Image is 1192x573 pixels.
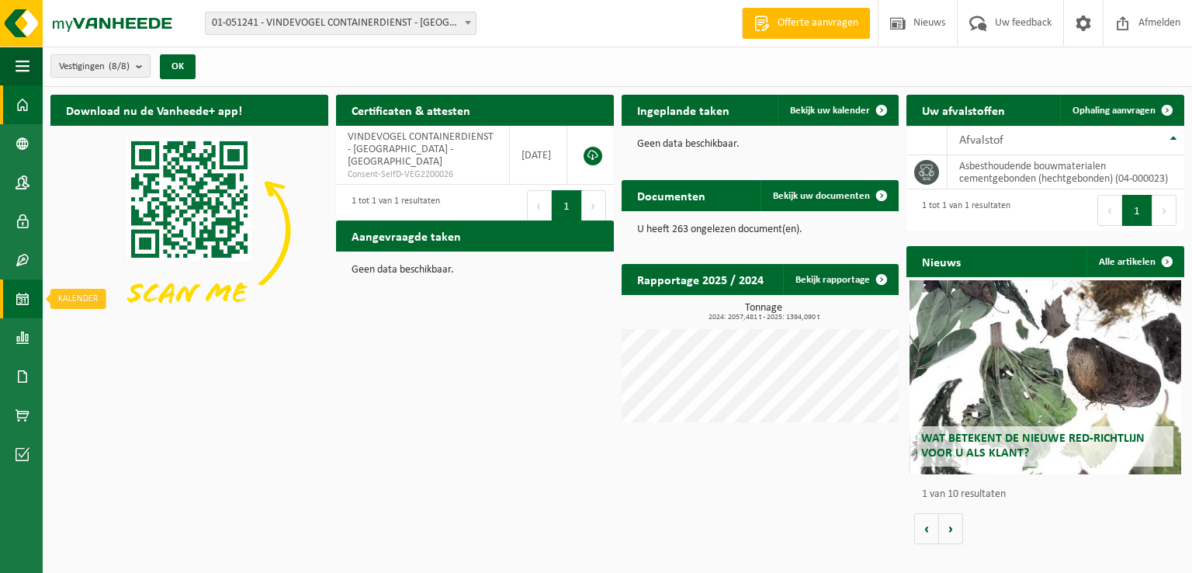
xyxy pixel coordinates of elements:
[637,224,884,235] p: U heeft 263 ongelezen document(en).
[629,314,899,321] span: 2024: 2057,481 t - 2025: 1394,090 t
[742,8,870,39] a: Offerte aanvragen
[783,264,897,295] a: Bekijk rapportage
[336,95,486,125] h2: Certificaten & attesten
[1060,95,1183,126] a: Ophaling aanvragen
[59,55,130,78] span: Vestigingen
[1122,195,1152,226] button: 1
[50,54,151,78] button: Vestigingen(8/8)
[348,131,494,168] span: VINDEVOGEL CONTAINERDIENST - [GEOGRAPHIC_DATA] - [GEOGRAPHIC_DATA]
[527,190,552,221] button: Previous
[790,106,870,116] span: Bekijk uw kalender
[1152,195,1176,226] button: Next
[582,190,606,221] button: Next
[160,54,196,79] button: OK
[910,280,1182,474] a: Wat betekent de nieuwe RED-richtlijn voor u als klant?
[622,180,721,210] h2: Documenten
[50,126,328,334] img: Download de VHEPlus App
[906,246,976,276] h2: Nieuws
[921,432,1145,460] span: Wat betekent de nieuwe RED-richtlijn voor u als klant?
[109,61,130,71] count: (8/8)
[552,190,582,221] button: 1
[914,513,939,544] button: Vorige
[948,155,1184,189] td: asbesthoudende bouwmaterialen cementgebonden (hechtgebonden) (04-000023)
[906,95,1020,125] h2: Uw afvalstoffen
[914,193,1010,227] div: 1 tot 1 van 1 resultaten
[206,12,476,34] span: 01-051241 - VINDEVOGEL CONTAINERDIENST - OUDENAARDE - OUDENAARDE
[510,126,567,185] td: [DATE]
[778,95,897,126] a: Bekijk uw kalender
[1086,246,1183,277] a: Alle artikelen
[205,12,476,35] span: 01-051241 - VINDEVOGEL CONTAINERDIENST - OUDENAARDE - OUDENAARDE
[773,191,870,201] span: Bekijk uw documenten
[1072,106,1156,116] span: Ophaling aanvragen
[344,189,440,223] div: 1 tot 1 van 1 resultaten
[959,134,1003,147] span: Afvalstof
[352,265,598,276] p: Geen data beschikbaar.
[336,221,476,251] h2: Aangevraagde taken
[761,180,897,211] a: Bekijk uw documenten
[774,16,862,31] span: Offerte aanvragen
[1097,195,1122,226] button: Previous
[637,139,884,150] p: Geen data beschikbaar.
[622,264,779,294] h2: Rapportage 2025 / 2024
[622,95,745,125] h2: Ingeplande taken
[922,489,1176,500] p: 1 van 10 resultaten
[348,168,498,181] span: Consent-SelfD-VEG2200026
[629,303,899,321] h3: Tonnage
[50,95,258,125] h2: Download nu de Vanheede+ app!
[939,513,963,544] button: Volgende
